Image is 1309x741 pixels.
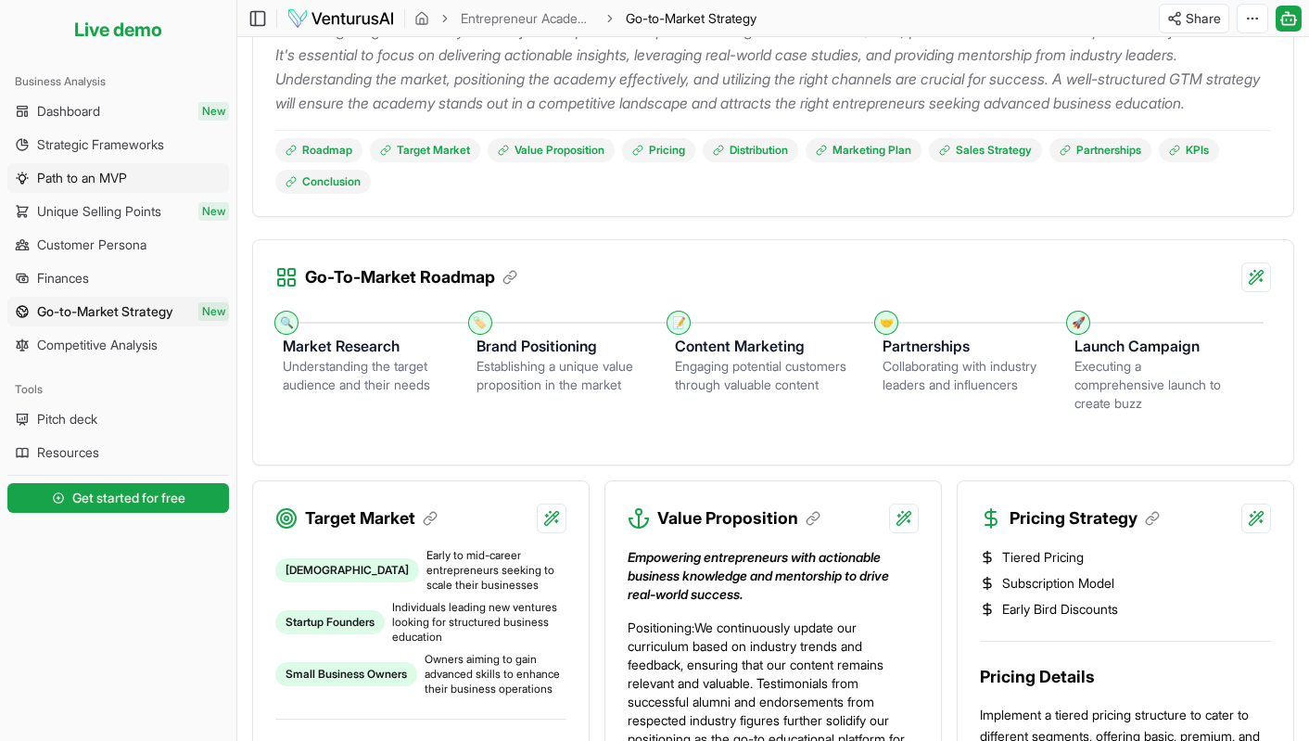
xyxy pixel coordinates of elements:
[883,357,1045,394] div: Collaborating with industry leaders and influencers
[7,483,229,513] button: Get started for free
[461,9,594,28] a: Entrepreneur Academy
[283,335,447,357] h3: Market Research
[426,548,566,593] span: Early to mid-career entrepreneurs seeking to scale their businesses
[275,662,417,686] div: Small Business Owners
[7,230,229,260] a: Customer Persona
[37,236,146,254] span: Customer Persona
[7,438,229,467] a: Resources
[1159,4,1229,33] button: Share
[806,138,921,162] a: Marketing Plan
[980,600,1271,619] li: Early Bird Discounts
[1049,138,1151,162] a: Partnerships
[7,330,229,360] a: Competitive Analysis
[980,664,1271,690] h3: Pricing Details
[275,610,385,634] div: Startup Founders
[37,443,99,462] span: Resources
[198,202,229,221] span: New
[1186,9,1221,28] span: Share
[283,357,447,394] div: Understanding the target audience and their needs
[370,138,480,162] a: Target Market
[7,375,229,404] div: Tools
[473,315,488,330] div: 🏷️
[622,138,695,162] a: Pricing
[1074,335,1234,357] h3: Launch Campaign
[488,138,615,162] a: Value Proposition
[305,505,438,531] h3: Target Market
[626,10,756,26] span: Go-to-Market Strategy
[7,263,229,293] a: Finances
[425,652,566,696] span: Owners aiming to gain advanced skills to enhance their business operations
[37,302,173,321] span: Go-to-Market Strategy
[37,269,89,287] span: Finances
[275,170,371,194] a: Conclusion
[675,335,853,357] h3: Content Marketing
[198,102,229,121] span: New
[414,9,756,28] nav: breadcrumb
[879,315,894,330] div: 🤝
[883,335,1045,357] h3: Partnerships
[1074,357,1234,413] div: Executing a comprehensive launch to create buzz
[37,135,164,154] span: Strategic Frameworks
[7,130,229,160] a: Strategic Frameworks
[7,197,229,226] a: Unique Selling PointsNew
[275,558,419,582] div: [DEMOGRAPHIC_DATA]
[671,315,686,330] div: 📝
[7,96,229,126] a: DashboardNew
[7,67,229,96] div: Business Analysis
[7,297,229,326] a: Go-to-Market StrategyNew
[1010,505,1160,531] h3: Pricing Strategy
[37,336,158,354] span: Competitive Analysis
[628,548,919,604] p: Empowering entrepreneurs with actionable business knowledge and mentorship to drive real-world su...
[72,489,185,507] span: Get started for free
[980,548,1271,567] li: Tiered Pricing
[477,335,646,357] h3: Brand Positioning
[392,600,566,645] span: Individuals leading new ventures looking for structured business education
[7,404,229,434] a: Pitch deck
[37,169,127,187] span: Path to an MVP
[275,138,362,162] a: Roadmap
[275,19,1271,115] p: Launching a digital academy tailored for entrepreneurs requires a strategic Go-to-Market (GTM) pl...
[7,163,229,193] a: Path to an MVP
[675,357,853,394] div: Engaging potential customers through valuable content
[703,138,798,162] a: Distribution
[626,9,756,28] span: Go-to-Market Strategy
[929,138,1042,162] a: Sales Strategy
[477,357,646,394] div: Establishing a unique value proposition in the market
[1159,138,1219,162] a: KPIs
[279,315,294,330] div: 🔍
[198,302,229,321] span: New
[286,7,395,30] img: logo
[1071,315,1086,330] div: 🚀
[7,479,229,517] a: Get started for free
[37,410,97,428] span: Pitch deck
[305,264,517,290] h3: Go-To-Market Roadmap
[980,574,1271,593] li: Subscription Model
[37,202,161,221] span: Unique Selling Points
[657,505,820,531] h3: Value Proposition
[37,102,100,121] span: Dashboard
